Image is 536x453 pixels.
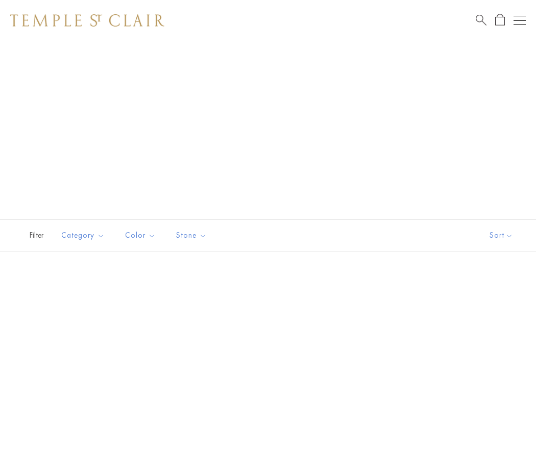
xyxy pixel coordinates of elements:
[10,14,164,27] img: Temple St. Clair
[171,229,214,242] span: Stone
[54,224,112,247] button: Category
[495,14,505,27] a: Open Shopping Bag
[467,220,536,251] button: Show sort by
[168,224,214,247] button: Stone
[120,229,163,242] span: Color
[56,229,112,242] span: Category
[117,224,163,247] button: Color
[514,14,526,27] button: Open navigation
[476,14,486,27] a: Search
